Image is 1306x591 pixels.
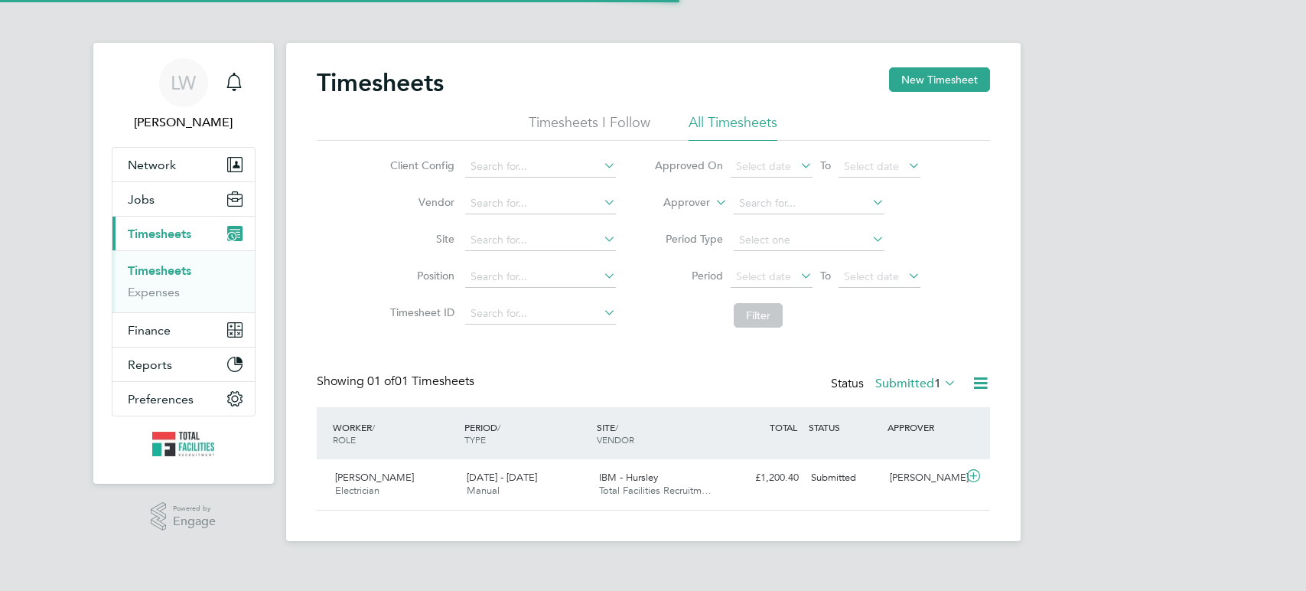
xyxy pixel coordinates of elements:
span: To [816,155,835,175]
div: APPROVER [884,413,963,441]
span: Select date [844,159,899,173]
span: Timesheets [128,227,191,241]
span: Engage [173,515,216,528]
label: Vendor [386,195,454,209]
span: Select date [736,159,791,173]
span: Powered by [173,502,216,515]
input: Search for... [465,266,616,288]
span: / [497,421,500,433]
span: TYPE [464,433,486,446]
a: Timesheets [128,263,191,278]
span: Jobs [128,192,155,207]
label: Timesheet ID [386,305,454,319]
span: / [615,421,618,433]
span: Reports [128,358,172,372]
label: Submitted [875,376,956,391]
input: Search for... [465,230,616,251]
span: 01 of [367,374,395,389]
button: Network [112,148,255,181]
div: [PERSON_NAME] [884,465,963,491]
span: Finance [128,323,171,338]
span: Select date [844,269,899,283]
span: / [372,421,375,433]
label: Period [654,269,723,282]
a: LW[PERSON_NAME] [112,58,256,132]
span: Louise Walsh [112,113,256,132]
li: All Timesheets [689,113,777,141]
input: Select one [734,230,884,251]
button: Finance [112,313,255,347]
input: Search for... [734,193,884,214]
h2: Timesheets [317,67,444,98]
button: Reports [112,348,255,381]
label: Site [386,232,454,246]
span: Select date [736,269,791,283]
div: PERIOD [461,413,593,453]
nav: Main navigation [93,43,274,484]
div: Showing [317,374,477,390]
span: ROLE [333,433,356,446]
div: Submitted [805,465,884,491]
button: Jobs [112,182,255,216]
span: 1 [934,376,941,391]
button: Preferences [112,382,255,416]
label: Approver [641,195,710,211]
div: Timesheets [112,250,255,312]
a: Expenses [128,285,180,299]
label: Position [386,269,454,282]
span: [PERSON_NAME] [335,471,414,484]
span: Network [128,158,176,172]
span: VENDOR [597,433,634,446]
span: 01 Timesheets [367,374,474,389]
button: Filter [734,303,783,328]
span: Manual [467,484,500,497]
span: Total Facilities Recruitm… [599,484,712,497]
label: Period Type [654,232,723,246]
span: Electrician [335,484,379,497]
label: Client Config [386,158,454,172]
input: Search for... [465,193,616,214]
li: Timesheets I Follow [529,113,650,141]
span: TOTAL [770,421,797,433]
img: tfrecruitment-logo-retina.png [152,432,215,456]
span: [DATE] - [DATE] [467,471,537,484]
div: SITE [593,413,725,453]
input: Search for... [465,303,616,325]
span: Preferences [128,392,194,407]
a: Go to home page [112,432,256,456]
a: Powered byEngage [151,502,216,531]
label: Approved On [654,158,723,172]
span: LW [171,73,196,93]
span: IBM - Hursley [599,471,658,484]
span: To [816,266,835,286]
div: WORKER [329,413,461,453]
button: New Timesheet [889,67,990,92]
button: Timesheets [112,217,255,250]
div: Status [831,374,959,395]
input: Search for... [465,156,616,178]
div: STATUS [805,413,884,441]
div: £1,200.40 [725,465,805,491]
